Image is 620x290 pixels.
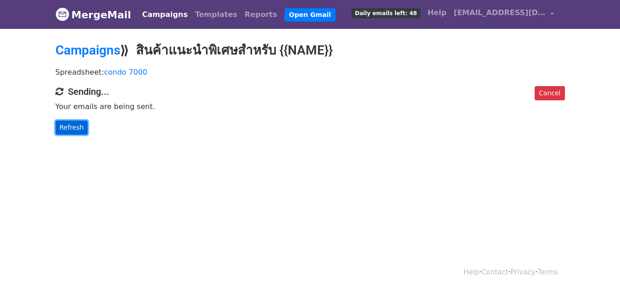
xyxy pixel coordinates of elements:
[56,43,120,58] a: Campaigns
[285,8,335,22] a: Open Gmail
[56,120,88,135] a: Refresh
[537,268,558,276] a: Terms
[574,246,620,290] div: วิดเจ็ตการแชท
[464,268,479,276] a: Help
[241,5,281,24] a: Reports
[104,68,147,77] a: condo 7000
[424,4,450,22] a: Help
[56,7,69,21] img: MergeMail logo
[56,43,565,58] h2: ⟫ สินค้าแนะนำพิเศษสำหรับ {{NAME}}
[481,268,508,276] a: Contact
[535,86,564,100] a: Cancel
[56,67,565,77] p: Spreadsheet:
[510,268,535,276] a: Privacy
[56,86,565,97] h4: Sending...
[56,5,131,24] a: MergeMail
[574,246,620,290] iframe: Chat Widget
[56,102,565,111] p: Your emails are being sent.
[450,4,558,25] a: [EMAIL_ADDRESS][DOMAIN_NAME]
[348,4,424,22] a: Daily emails left: 48
[139,5,191,24] a: Campaigns
[454,7,546,18] span: [EMAIL_ADDRESS][DOMAIN_NAME]
[352,8,420,18] span: Daily emails left: 48
[191,5,241,24] a: Templates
